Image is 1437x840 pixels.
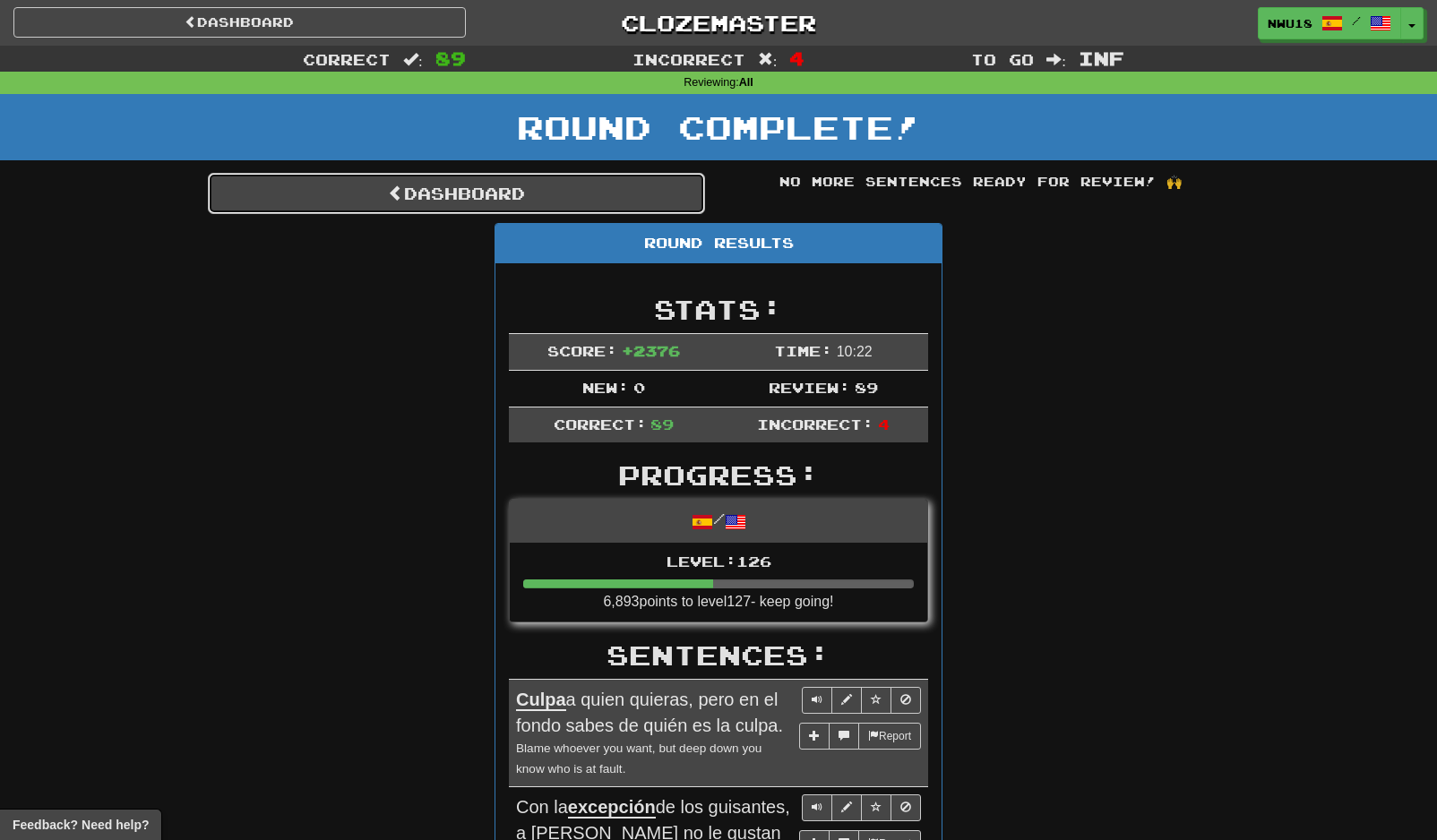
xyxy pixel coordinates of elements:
h2: Stats: [509,295,928,324]
button: Play sentence audio [802,687,832,714]
div: More sentence controls [799,723,921,750]
button: Toggle ignore [891,794,921,821]
h2: Sentences: [509,640,928,670]
span: Incorrect [632,50,745,68]
span: New: [582,379,629,396]
button: Edit sentence [831,794,862,821]
span: Level: 126 [667,553,771,570]
span: Incorrect: [757,416,873,433]
span: Inf [1079,47,1124,69]
button: Toggle favorite [861,687,891,714]
button: Toggle favorite [861,794,891,821]
span: Review: [769,379,850,396]
span: + 2376 [622,342,680,359]
span: Time: [774,342,832,359]
u: excepción [568,797,656,819]
span: / [1352,14,1361,27]
span: Score: [547,342,617,359]
button: Play sentence audio [802,794,832,821]
div: No more sentences ready for review! 🙌 [732,173,1229,191]
div: Round Results [495,224,942,263]
strong: All [739,76,753,89]
span: To go [971,50,1034,68]
span: : [1046,52,1066,67]
li: 6,893 points to level 127 - keep going! [510,543,927,622]
span: 89 [855,379,878,396]
span: a quien quieras, pero en el fondo sabes de quién es la culpa. [516,690,783,735]
span: Correct: [554,416,647,433]
span: 4 [878,416,890,433]
button: Add sentence to collection [799,723,830,750]
u: Culpa [516,690,566,711]
a: nwu18 / [1258,7,1401,39]
span: nwu18 [1268,15,1312,31]
a: Dashboard [13,7,466,38]
span: 10 : 22 [837,344,873,359]
span: : [403,52,423,67]
span: : [758,52,778,67]
button: Report [858,723,921,750]
h2: Progress: [509,460,928,490]
small: Blame whoever you want, but deep down you know who is at fault. [516,741,762,776]
span: Open feedback widget [13,816,149,834]
h1: Round Complete! [6,109,1431,145]
span: 89 [650,416,674,433]
a: Dashboard [208,173,705,214]
div: Sentence controls [802,687,921,714]
button: Edit sentence [831,687,862,714]
div: / [510,500,927,542]
span: Correct [303,50,391,68]
span: 89 [435,47,466,69]
a: Clozemaster [493,7,945,39]
span: 4 [789,47,805,69]
span: 0 [633,379,645,396]
button: Toggle ignore [891,687,921,714]
div: Sentence controls [802,794,921,821]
